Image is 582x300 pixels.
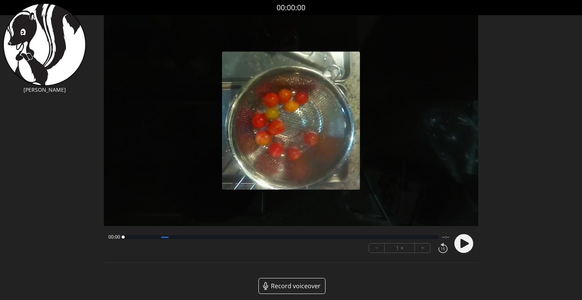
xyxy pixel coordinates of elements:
button: − [369,243,385,253]
a: Record voiceover [258,278,325,294]
button: + [415,243,430,253]
img: YM [3,3,86,86]
div: 1 × [385,243,415,253]
p: [PERSON_NAME] [3,86,86,94]
span: Record voiceover [271,281,321,291]
span: 00:00 [108,234,120,240]
img: Poster Image [222,52,360,190]
a: 00:00:00 [277,2,305,13]
span: --:-- [442,234,449,240]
